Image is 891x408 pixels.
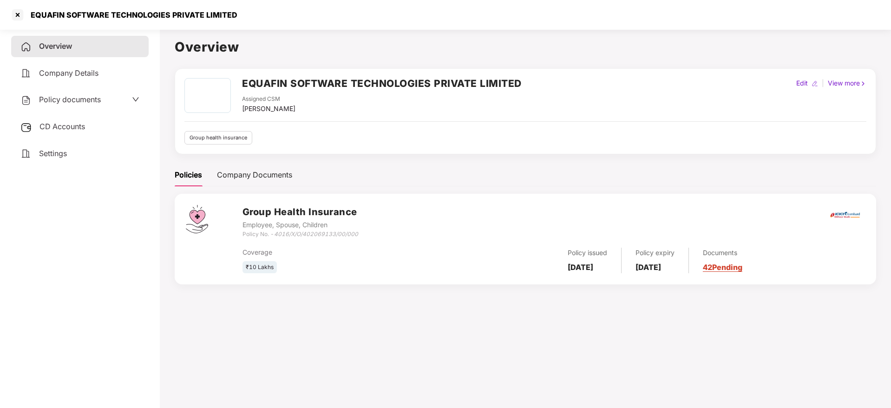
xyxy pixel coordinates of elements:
[242,104,295,114] div: [PERSON_NAME]
[25,10,237,20] div: EQUAFIN SOFTWARE TECHNOLOGIES PRIVATE LIMITED
[568,248,607,258] div: Policy issued
[703,248,742,258] div: Documents
[635,248,675,258] div: Policy expiry
[184,131,252,145] div: Group health insurance
[132,96,139,103] span: down
[242,247,450,257] div: Coverage
[20,41,32,53] img: svg+xml;base64,PHN2ZyB4bWxucz0iaHR0cDovL3d3dy53My5vcmcvMjAwMC9zdmciIHdpZHRoPSIyNCIgaGVpZ2h0PSIyNC...
[794,78,810,88] div: Edit
[20,95,32,106] img: svg+xml;base64,PHN2ZyB4bWxucz0iaHR0cDovL3d3dy53My5vcmcvMjAwMC9zdmciIHdpZHRoPSIyNCIgaGVpZ2h0PSIyNC...
[860,80,866,87] img: rightIcon
[242,261,277,274] div: ₹10 Lakhs
[812,80,818,87] img: editIcon
[242,76,522,91] h2: EQUAFIN SOFTWARE TECHNOLOGIES PRIVATE LIMITED
[20,68,32,79] img: svg+xml;base64,PHN2ZyB4bWxucz0iaHR0cDovL3d3dy53My5vcmcvMjAwMC9zdmciIHdpZHRoPSIyNCIgaGVpZ2h0PSIyNC...
[242,95,295,104] div: Assigned CSM
[39,41,72,51] span: Overview
[39,95,101,104] span: Policy documents
[828,209,862,221] img: icici.png
[217,169,292,181] div: Company Documents
[242,230,358,239] div: Policy No. -
[20,122,32,133] img: svg+xml;base64,PHN2ZyB3aWR0aD0iMjUiIGhlaWdodD0iMjQiIHZpZXdCb3g9IjAgMCAyNSAyNCIgZmlsbD0ibm9uZSIgeG...
[820,78,826,88] div: |
[274,230,358,237] i: 4016/X/O/402069133/00/000
[175,37,876,57] h1: Overview
[703,263,742,272] a: 42 Pending
[175,169,202,181] div: Policies
[39,122,85,131] span: CD Accounts
[635,263,661,272] b: [DATE]
[20,148,32,159] img: svg+xml;base64,PHN2ZyB4bWxucz0iaHR0cDovL3d3dy53My5vcmcvMjAwMC9zdmciIHdpZHRoPSIyNCIgaGVpZ2h0PSIyNC...
[242,205,358,219] h3: Group Health Insurance
[242,220,358,230] div: Employee, Spouse, Children
[39,68,98,78] span: Company Details
[568,263,593,272] b: [DATE]
[186,205,208,233] img: svg+xml;base64,PHN2ZyB4bWxucz0iaHR0cDovL3d3dy53My5vcmcvMjAwMC9zdmciIHdpZHRoPSI0Ny43MTQiIGhlaWdodD...
[826,78,868,88] div: View more
[39,149,67,158] span: Settings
